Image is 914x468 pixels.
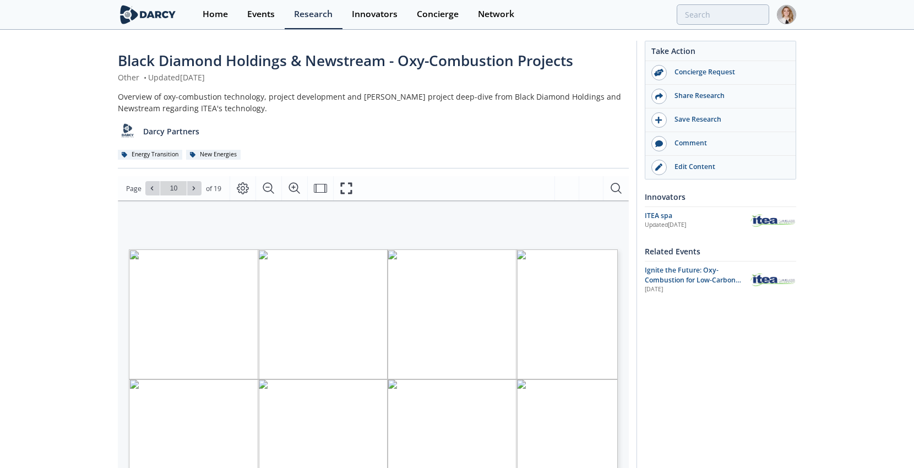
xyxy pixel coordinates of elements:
input: Advanced Search [677,4,769,25]
p: Darcy Partners [143,126,199,137]
span: Ignite the Future: Oxy-Combustion for Low-Carbon Power [645,265,741,295]
div: Research [294,10,333,19]
a: ITEA spa Updated[DATE] ITEA spa [645,211,796,230]
span: • [142,72,148,83]
a: Edit Content [645,156,796,179]
div: Share Research [667,91,790,101]
img: ITEA spa [750,213,796,228]
div: Innovators [645,187,796,206]
a: Ignite the Future: Oxy-Combustion for Low-Carbon Power [DATE] ITEA spa [645,265,796,295]
div: Concierge [417,10,459,19]
div: Comment [667,138,790,148]
iframe: chat widget [868,424,903,457]
div: Concierge Request [667,67,790,77]
div: Edit Content [667,162,790,172]
div: Energy Transition [118,150,182,160]
div: [DATE] [645,285,742,294]
div: Updated [DATE] [645,221,750,230]
div: ITEA spa [645,211,750,221]
img: logo-wide.svg [118,5,178,24]
div: Take Action [645,45,796,61]
div: Related Events [645,242,796,261]
span: Black Diamond Holdings & Newstream - Oxy-Combustion Projects [118,51,573,70]
div: Innovators [352,10,398,19]
div: Overview of oxy-combustion technology, project development and [PERSON_NAME] project deep-dive fr... [118,91,629,114]
div: Save Research [667,115,790,124]
img: Profile [777,5,796,24]
div: Other Updated [DATE] [118,72,629,83]
div: New Energies [186,150,241,160]
div: Events [247,10,275,19]
div: Home [203,10,228,19]
img: ITEA spa [750,271,796,287]
div: Network [478,10,514,19]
